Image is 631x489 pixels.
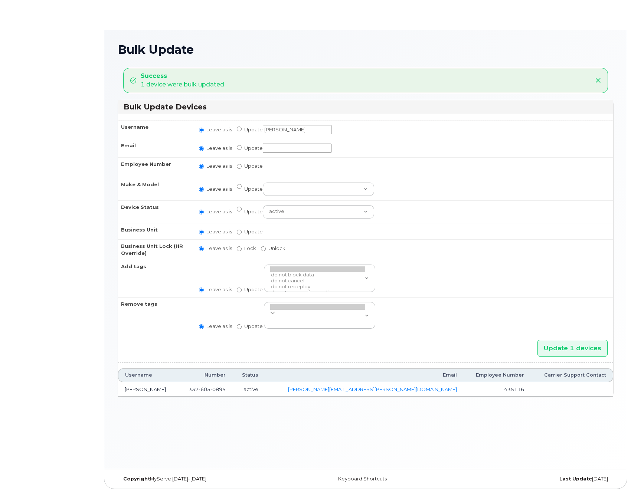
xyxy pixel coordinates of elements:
[237,207,242,211] input: Update
[237,228,263,235] label: Update
[537,340,608,357] input: Update 1 devices
[141,72,224,89] div: 1 device were bulk updated
[118,476,283,482] div: MyServe [DATE]–[DATE]
[464,368,531,382] th: Employee Number
[118,43,614,56] h1: Bulk Update
[118,382,177,397] td: [PERSON_NAME]
[237,183,374,196] label: Update
[263,205,374,219] select: Update
[232,382,265,397] td: active
[118,139,192,157] th: Email
[199,163,232,170] label: Leave as is
[199,210,204,214] input: Leave as is
[199,146,204,151] input: Leave as is
[237,324,242,329] input: Update
[237,288,242,292] input: Update
[237,184,242,189] input: Update
[199,128,204,132] input: Leave as is
[464,382,531,397] td: 435116
[270,272,365,278] option: do not block data
[237,205,374,219] label: Update
[118,239,192,259] th: Business Unit Lock (HR Override)
[199,187,204,192] input: Leave as is
[261,246,266,251] input: Unlock
[210,386,226,392] span: 0895
[118,120,192,139] th: Username
[118,157,192,178] th: Employee Number
[237,125,331,134] label: Update
[237,163,263,170] label: Update
[199,164,204,169] input: Leave as is
[199,208,232,215] label: Leave as is
[199,230,204,234] input: Leave as is
[531,368,613,382] th: Carrier Support Contact
[199,126,232,133] label: Leave as is
[288,386,457,392] a: [PERSON_NAME][EMAIL_ADDRESS][PERSON_NAME][DOMAIN_NAME]
[118,260,192,298] th: Add tags
[199,246,204,251] input: Leave as is
[559,476,592,482] strong: Last Update
[199,186,232,193] label: Leave as is
[270,284,365,290] option: do not redeploy
[448,476,614,482] div: [DATE]
[261,245,285,252] label: Unlock
[237,286,263,293] label: Update
[189,386,226,392] span: 337
[141,72,224,81] strong: Success
[199,286,232,293] label: Leave as is
[118,368,177,382] th: Username
[118,200,192,223] th: Device Status
[237,164,242,169] input: Update
[237,145,242,150] input: Update
[124,102,608,112] h3: Bulk Update Devices
[199,323,232,330] label: Leave as is
[199,386,210,392] span: 605
[237,323,263,330] label: Update
[118,178,192,200] th: Make & Model
[237,245,256,252] label: Lock
[199,245,232,252] label: Leave as is
[265,368,464,382] th: Email
[263,183,374,196] select: Update
[237,127,242,131] input: Update
[270,290,365,296] option: do not remove forwarding
[237,144,331,153] label: Update
[199,324,204,329] input: Leave as is
[118,297,192,334] th: Remove tags
[237,230,242,234] input: Update
[270,278,365,284] option: do not cancel
[199,145,232,152] label: Leave as is
[338,476,387,482] a: Keyboard Shortcuts
[237,246,242,251] input: Lock
[263,125,331,134] input: Update
[263,144,331,153] input: Update
[177,368,232,382] th: Number
[123,476,150,482] strong: Copyright
[118,223,192,240] th: Business Unit
[199,228,232,235] label: Leave as is
[199,288,204,292] input: Leave as is
[232,368,265,382] th: Status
